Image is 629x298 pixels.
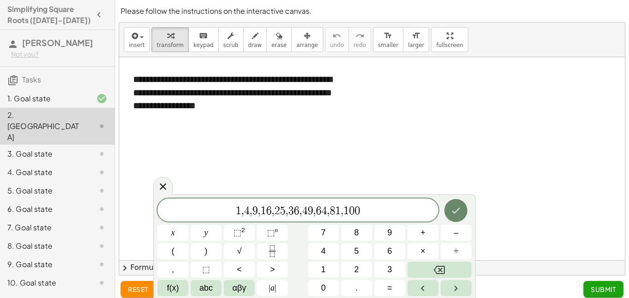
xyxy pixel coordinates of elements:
span: 8 [330,205,335,216]
span: , [327,205,330,216]
span: , [341,205,344,216]
span: 4 [321,205,327,216]
span: , [272,205,274,216]
span: 9 [387,227,392,239]
button: y [191,225,221,241]
span: + [420,227,425,239]
span: | [274,283,276,292]
div: 7. Goal state [7,222,82,233]
h4: Simplifying Square Roots ([DATE]-[DATE]) [7,4,91,26]
div: Not you? [11,50,107,59]
i: format_size [412,30,420,41]
span: = [387,282,392,294]
span: a [269,282,276,294]
i: undo [332,30,341,41]
button: Done [444,199,467,222]
button: 4 [308,243,339,259]
button: Equals [374,280,405,296]
i: Task not started. [96,121,107,132]
span: 4 [244,205,250,216]
button: 6 [374,243,405,259]
span: 9 [308,205,313,216]
button: arrange [291,27,323,52]
span: , [250,205,252,216]
button: insert [124,27,150,52]
button: scrub [218,27,244,52]
div: 4. Goal state [7,167,82,178]
button: 9 [374,225,405,241]
i: Task not started. [96,148,107,159]
button: Greater than [257,262,288,278]
span: larger [408,42,424,48]
button: 5 [341,243,372,259]
i: Task not started. [96,185,107,196]
span: f(x) [167,282,179,294]
span: αβγ [233,282,246,294]
span: keypad [193,42,214,48]
span: chevron_right [119,263,130,274]
button: erase [266,27,291,52]
i: format_size [384,30,392,41]
span: 1 [236,205,241,216]
div: 9. Goal state [7,259,82,270]
span: 6 [294,205,299,216]
button: 2 [341,262,372,278]
span: smaller [378,42,398,48]
span: undo [330,42,344,48]
button: ) [191,243,221,259]
span: 1 [344,205,349,216]
span: 1 [321,263,326,276]
i: redo [355,30,364,41]
button: keyboardkeypad [188,27,219,52]
i: Task not started. [96,240,107,251]
button: . [341,280,372,296]
span: ⬚ [267,228,275,237]
div: 1. Goal state [7,93,82,104]
button: x [157,225,188,241]
span: redo [354,42,366,48]
span: 1 [335,205,341,216]
span: scrub [223,42,239,48]
span: 7 [321,227,326,239]
span: 9 [252,205,258,216]
button: Submit [583,281,623,298]
span: 2 [274,205,280,216]
span: abc [199,282,213,294]
span: insert [129,42,145,48]
sup: n [275,227,278,234]
button: Less than [224,262,255,278]
span: Submit [591,285,616,293]
span: , [313,205,316,216]
span: 4 [302,205,308,216]
span: arrange [297,42,318,48]
span: ÷ [454,245,459,257]
div: 3. Goal state [7,148,82,159]
span: √ [237,245,242,257]
span: Tasks [22,75,41,84]
span: < [237,263,242,276]
button: Square root [224,243,255,259]
sup: 2 [241,227,245,234]
button: 1 [308,262,339,278]
div: 5. Goal state [7,185,82,196]
button: 3 [374,262,405,278]
span: x [171,227,175,239]
button: Divide [441,243,472,259]
button: , [157,262,188,278]
span: ⬚ [202,263,210,276]
button: Minus [441,225,472,241]
span: . [355,282,358,294]
span: 8 [354,227,359,239]
span: > [270,263,275,276]
span: 0 [349,205,355,216]
button: fullscreen [431,27,468,52]
button: Backspace [408,262,472,278]
span: 0 [321,282,326,294]
button: format_sizelarger [403,27,429,52]
span: , [299,205,302,216]
button: Absolute value [257,280,288,296]
button: Alphabet [191,280,221,296]
button: ( [157,243,188,259]
span: erase [271,42,286,48]
i: Task not started. [96,204,107,215]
